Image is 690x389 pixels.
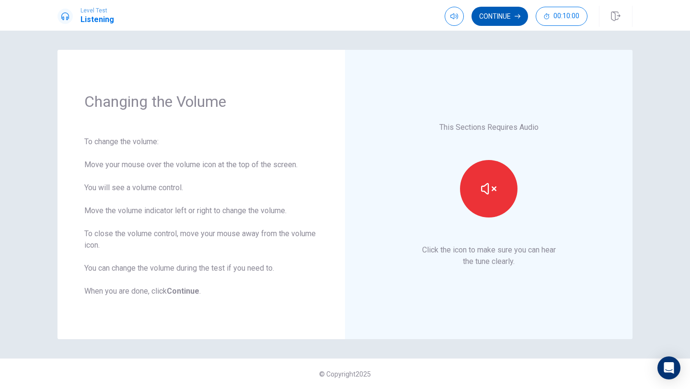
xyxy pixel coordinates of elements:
[80,14,114,25] h1: Listening
[553,12,579,20] span: 00:10:00
[439,122,539,133] p: This Sections Requires Audio
[319,370,371,378] span: © Copyright 2025
[80,7,114,14] span: Level Test
[422,244,556,267] p: Click the icon to make sure you can hear the tune clearly.
[536,7,587,26] button: 00:10:00
[167,286,199,296] b: Continue
[657,356,680,379] div: Open Intercom Messenger
[471,7,528,26] button: Continue
[84,136,318,297] div: To change the volume: Move your mouse over the volume icon at the top of the screen. You will see...
[84,92,318,111] h1: Changing the Volume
